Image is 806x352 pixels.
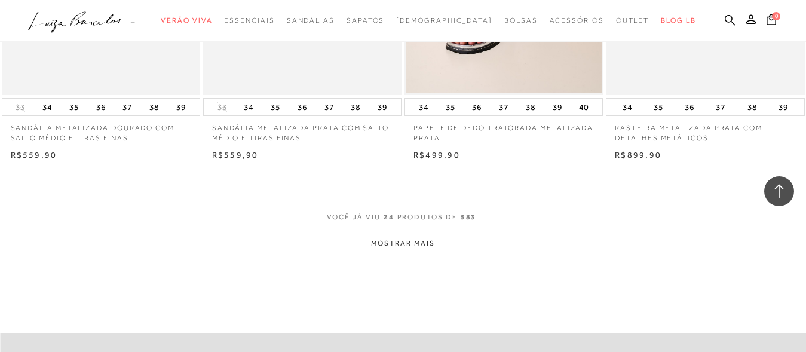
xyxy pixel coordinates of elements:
[619,99,636,115] button: 34
[396,10,492,32] a: noSubCategoriesText
[661,16,695,25] span: BLOG LB
[413,150,460,160] span: R$499,90
[240,99,257,115] button: 34
[712,99,729,115] button: 37
[203,116,402,143] a: SANDÁLIA METALIZADA PRATA COM SALTO MÉDIO E TIRAS FINAS
[650,99,667,115] button: 35
[267,99,284,115] button: 35
[616,16,649,25] span: Outlet
[347,16,384,25] span: Sapatos
[772,12,780,20] span: 0
[468,99,485,115] button: 36
[550,16,604,25] span: Acessórios
[661,10,695,32] a: BLOG LB
[173,99,189,115] button: 39
[2,116,200,143] a: SANDÁLIA METALIZADA DOURADO COM SALTO MÉDIO E TIRAS FINAS
[287,16,335,25] span: Sandálias
[681,99,698,115] button: 36
[461,213,477,221] span: 583
[93,99,109,115] button: 36
[744,99,761,115] button: 38
[775,99,792,115] button: 39
[615,150,661,160] span: R$899,90
[287,10,335,32] a: categoryNavScreenReaderText
[504,10,538,32] a: categoryNavScreenReaderText
[161,10,212,32] a: categoryNavScreenReaderText
[161,16,212,25] span: Verão Viva
[396,16,492,25] span: [DEMOGRAPHIC_DATA]
[224,16,274,25] span: Essenciais
[575,99,592,115] button: 40
[294,99,311,115] button: 36
[415,99,432,115] button: 34
[442,99,459,115] button: 35
[549,99,566,115] button: 39
[616,10,649,32] a: categoryNavScreenReaderText
[347,99,364,115] button: 38
[11,150,57,160] span: R$559,90
[327,213,480,221] span: VOCÊ JÁ VIU PRODUTOS DE
[119,99,136,115] button: 37
[146,99,163,115] button: 38
[12,102,29,113] button: 33
[550,10,604,32] a: categoryNavScreenReaderText
[606,116,804,143] a: RASTEIRA METALIZADA PRATA COM DETALHES METÁLICOS
[224,10,274,32] a: categoryNavScreenReaderText
[321,99,338,115] button: 37
[495,99,512,115] button: 37
[347,10,384,32] a: categoryNavScreenReaderText
[384,213,394,221] span: 24
[404,116,603,143] a: PAPETE DE DEDO TRATORADA METALIZADA PRATA
[353,232,453,255] button: MOSTRAR MAIS
[374,99,391,115] button: 39
[763,13,780,29] button: 0
[522,99,539,115] button: 38
[39,99,56,115] button: 34
[66,99,82,115] button: 35
[504,16,538,25] span: Bolsas
[212,150,259,160] span: R$559,90
[214,102,231,113] button: 33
